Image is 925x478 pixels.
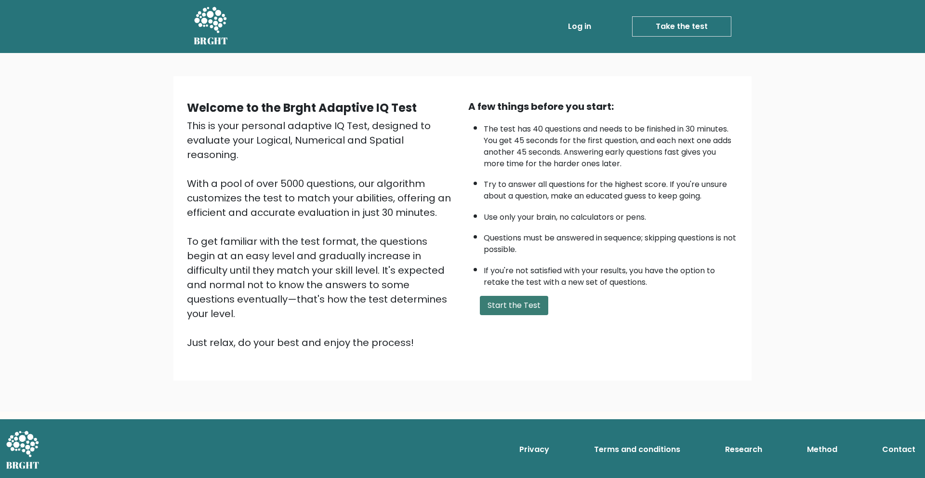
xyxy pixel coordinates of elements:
li: Questions must be answered in sequence; skipping questions is not possible. [484,227,738,255]
div: This is your personal adaptive IQ Test, designed to evaluate your Logical, Numerical and Spatial ... [187,119,457,350]
a: Research [721,440,766,459]
li: If you're not satisfied with your results, you have the option to retake the test with a new set ... [484,260,738,288]
b: Welcome to the Brght Adaptive IQ Test [187,100,417,116]
a: Contact [878,440,919,459]
li: The test has 40 questions and needs to be finished in 30 minutes. You get 45 seconds for the firs... [484,119,738,170]
a: Terms and conditions [590,440,684,459]
div: A few things before you start: [468,99,738,114]
a: Method [803,440,841,459]
li: Try to answer all questions for the highest score. If you're unsure about a question, make an edu... [484,174,738,202]
a: Privacy [515,440,553,459]
a: Take the test [632,16,731,37]
h5: BRGHT [194,35,228,47]
button: Start the Test [480,296,548,315]
a: Log in [564,17,595,36]
a: BRGHT [194,4,228,49]
li: Use only your brain, no calculators or pens. [484,207,738,223]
